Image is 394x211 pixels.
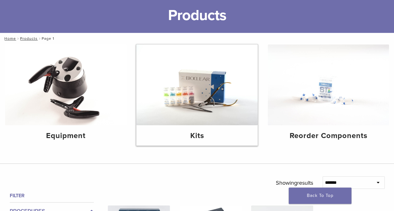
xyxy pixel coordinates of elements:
[268,44,389,146] a: Reorder Components
[5,44,126,146] a: Equipment
[3,36,16,41] a: Home
[5,44,126,125] img: Equipment
[16,37,20,40] span: /
[268,44,389,125] img: Reorder Components
[141,130,253,142] h4: Kits
[10,130,121,142] h4: Equipment
[38,37,42,40] span: /
[10,192,94,199] h4: Filter
[273,130,384,142] h4: Reorder Components
[136,44,258,146] a: Kits
[136,44,258,125] img: Kits
[289,188,351,204] a: Back To Top
[20,36,38,41] a: Products
[276,176,313,189] p: Showing results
